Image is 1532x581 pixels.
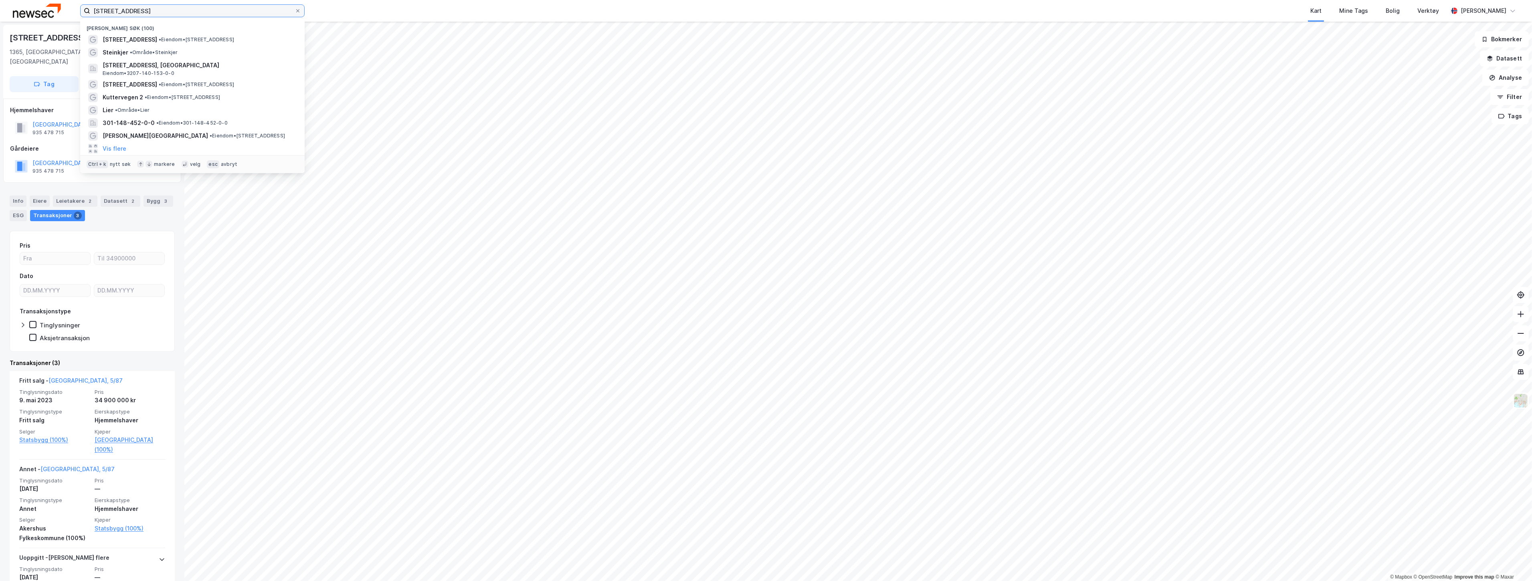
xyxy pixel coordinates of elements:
[10,358,175,368] div: Transaksjoner (3)
[95,435,165,454] a: [GEOGRAPHIC_DATA] (100%)
[210,133,285,139] span: Eiendom • [STREET_ADDRESS]
[95,416,165,425] div: Hjemmelshaver
[162,197,170,205] div: 3
[103,48,128,57] span: Steinkjer
[115,107,117,113] span: •
[1513,393,1528,408] img: Z
[95,408,165,415] span: Eierskapstype
[103,80,157,89] span: [STREET_ADDRESS]
[80,19,305,33] div: [PERSON_NAME] søk (100)
[19,435,90,445] a: Statsbygg (100%)
[1414,574,1453,580] a: OpenStreetMap
[10,210,27,221] div: ESG
[103,35,157,44] span: [STREET_ADDRESS]
[145,94,147,100] span: •
[1386,6,1400,16] div: Bolig
[90,5,295,17] input: Søk på adresse, matrikkel, gårdeiere, leietakere eller personer
[20,271,33,281] div: Dato
[1455,574,1494,580] a: Improve this map
[95,428,165,435] span: Kjøper
[154,161,175,167] div: markere
[19,428,90,435] span: Selger
[10,47,114,67] div: 1365, [GEOGRAPHIC_DATA], [GEOGRAPHIC_DATA]
[103,70,174,77] span: Eiendom • 3207-140-153-0-0
[19,389,90,395] span: Tinglysningsdato
[20,241,30,250] div: Pris
[1339,6,1368,16] div: Mine Tags
[40,466,115,472] a: [GEOGRAPHIC_DATA], 5/87
[1417,6,1439,16] div: Verktøy
[19,416,90,425] div: Fritt salg
[10,144,174,153] div: Gårdeiere
[95,477,165,484] span: Pris
[74,212,82,220] div: 3
[159,36,234,43] span: Eiendom • [STREET_ADDRESS]
[159,81,234,88] span: Eiendom • [STREET_ADDRESS]
[86,197,94,205] div: 2
[159,36,161,42] span: •
[20,252,90,264] input: Fra
[19,504,90,514] div: Annet
[19,566,90,573] span: Tinglysningsdato
[95,395,165,405] div: 34 900 000 kr
[95,524,165,533] a: Statsbygg (100%)
[159,81,161,87] span: •
[40,321,80,329] div: Tinglysninger
[19,516,90,523] span: Selger
[19,464,115,477] div: Annet -
[101,196,140,207] div: Datasett
[1461,6,1506,16] div: [PERSON_NAME]
[49,377,123,384] a: [GEOGRAPHIC_DATA], 5/87
[95,566,165,573] span: Pris
[53,196,97,207] div: Leietakere
[103,93,143,102] span: Kuttervegen 2
[103,61,295,70] span: [STREET_ADDRESS], [GEOGRAPHIC_DATA]
[103,105,113,115] span: Lier
[19,484,90,494] div: [DATE]
[103,144,126,153] button: Vis flere
[1480,50,1529,67] button: Datasett
[210,133,212,139] span: •
[1390,574,1412,580] a: Mapbox
[103,118,155,128] span: 301-148-452-0-0
[19,408,90,415] span: Tinglysningstype
[95,497,165,504] span: Eierskapstype
[94,252,164,264] input: Til 34900000
[145,94,220,101] span: Eiendom • [STREET_ADDRESS]
[130,49,132,55] span: •
[32,168,64,174] div: 935 478 715
[87,160,108,168] div: Ctrl + k
[10,105,174,115] div: Hjemmelshaver
[110,161,131,167] div: nytt søk
[30,210,85,221] div: Transaksjoner
[19,524,90,543] div: Akershus Fylkeskommune (100%)
[32,129,64,136] div: 935 478 715
[95,389,165,395] span: Pris
[10,196,26,207] div: Info
[1492,543,1532,581] iframe: Chat Widget
[10,76,79,92] button: Tag
[95,484,165,494] div: —
[115,107,150,113] span: Område • Lier
[1492,108,1529,124] button: Tags
[95,516,165,523] span: Kjøper
[1490,89,1529,105] button: Filter
[20,307,71,316] div: Transaksjonstype
[1492,543,1532,581] div: Kontrollprogram for chat
[19,497,90,504] span: Tinglysningstype
[1475,31,1529,47] button: Bokmerker
[221,161,237,167] div: avbryt
[129,197,137,205] div: 2
[30,196,50,207] div: Eiere
[1310,6,1322,16] div: Kart
[19,477,90,484] span: Tinglysningsdato
[13,4,61,18] img: newsec-logo.f6e21ccffca1b3a03d2d.png
[94,284,164,297] input: DD.MM.YYYY
[95,504,165,514] div: Hjemmelshaver
[156,120,159,126] span: •
[130,49,178,56] span: Område • Steinkjer
[20,284,90,297] input: DD.MM.YYYY
[207,160,219,168] div: esc
[1482,70,1529,86] button: Analyse
[103,131,208,141] span: [PERSON_NAME][GEOGRAPHIC_DATA]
